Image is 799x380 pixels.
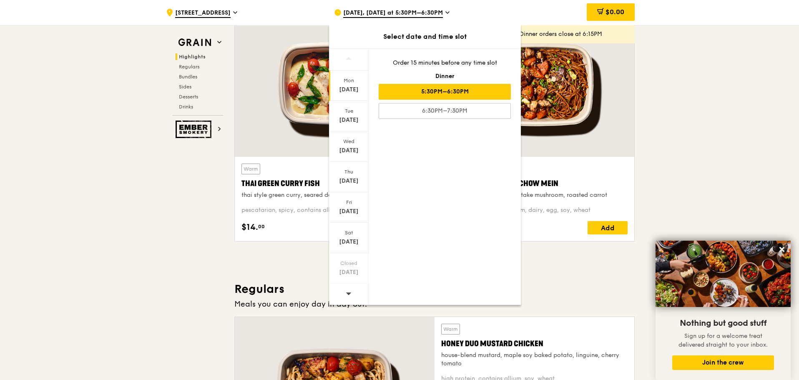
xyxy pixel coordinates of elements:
span: $14. [241,221,258,234]
div: Thai Green Curry Fish [241,178,424,189]
div: Tue [330,108,367,114]
span: [STREET_ADDRESS] [175,9,231,18]
div: Order 15 minutes before any time slot [379,59,511,67]
div: 6:30PM–7:30PM [379,103,511,119]
div: Dinner orders close at 6:15PM [520,30,628,38]
div: high protein, contains allium, dairy, egg, soy, wheat [445,206,628,214]
button: Join the crew [672,355,774,370]
div: Dinner [379,72,511,81]
div: house-blend mustard, maple soy baked potato, linguine, cherry tomato [441,351,628,368]
span: [DATE], [DATE] at 5:30PM–6:30PM [343,9,443,18]
div: Wed [330,138,367,145]
div: 5:30PM–6:30PM [379,84,511,100]
div: Sat [330,229,367,236]
div: Warm [441,324,460,335]
span: $0.00 [606,8,624,16]
div: [DATE] [330,116,367,124]
div: Thu [330,169,367,175]
span: 00 [258,223,265,230]
div: pescatarian, spicy, contains allium, dairy, shellfish, soy, wheat [241,206,424,214]
div: thai style green curry, seared dory, butterfly blue pea rice [241,191,424,199]
img: Grain web logo [176,35,214,50]
div: Warm [241,164,260,174]
div: [DATE] [330,268,367,277]
div: Meals you can enjoy day in day out. [234,298,635,310]
div: Honey Duo Mustard Chicken [441,338,628,350]
div: [DATE] [330,146,367,155]
div: [DATE] [330,207,367,216]
img: DSC07876-Edit02-Large.jpeg [656,241,791,307]
div: [DATE] [330,177,367,185]
div: Select date and time slot [329,32,521,42]
span: Drinks [179,104,193,110]
div: Add [588,221,628,234]
div: [DATE] [330,238,367,246]
span: Sides [179,84,191,90]
div: Mon [330,77,367,84]
span: Highlights [179,54,206,60]
div: Fri [330,199,367,206]
div: Hikari Miso Chicken Chow Mein [445,178,628,189]
span: Nothing but good stuff [680,318,766,328]
div: [DATE] [330,86,367,94]
img: Ember Smokery web logo [176,121,214,138]
span: Sign up for a welcome treat delivered straight to your inbox. [678,332,768,348]
span: Regulars [179,64,199,70]
button: Close [775,243,789,256]
span: Bundles [179,74,197,80]
span: Desserts [179,94,198,100]
div: hong kong egg noodle, shiitake mushroom, roasted carrot [445,191,628,199]
div: Closed [330,260,367,267]
h3: Regulars [234,282,635,297]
